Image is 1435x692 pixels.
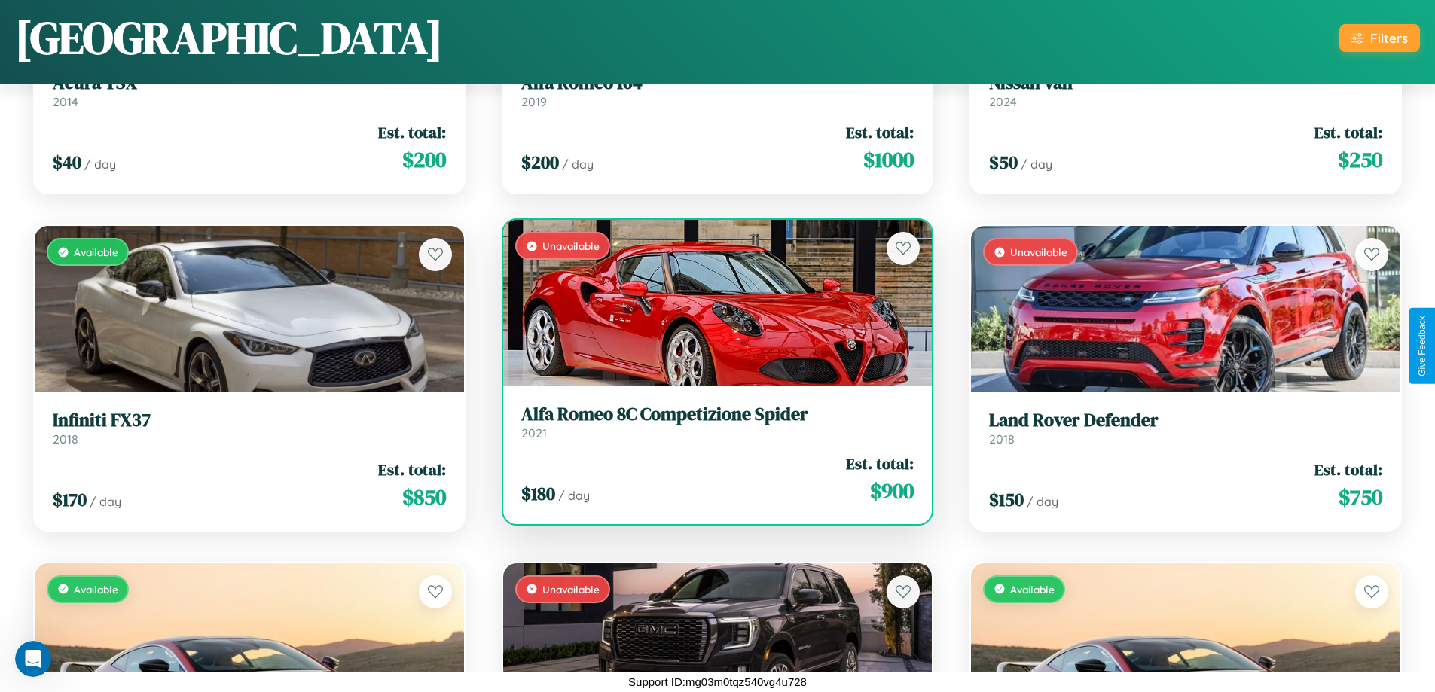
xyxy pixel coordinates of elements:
[863,145,914,175] span: $ 1000
[74,245,118,258] span: Available
[90,494,121,509] span: / day
[989,72,1382,109] a: Nissan Van2024
[1338,145,1382,175] span: $ 250
[15,641,51,677] iframe: Intercom live chat
[521,425,547,441] span: 2021
[521,94,547,109] span: 2019
[1339,24,1420,52] button: Filters
[521,150,559,175] span: $ 200
[53,410,446,447] a: Infiniti FX372018
[1314,121,1382,143] span: Est. total:
[1010,583,1055,596] span: Available
[378,121,446,143] span: Est. total:
[53,431,78,447] span: 2018
[521,404,914,441] a: Alfa Romeo 8C Competizione Spider2021
[53,72,446,94] h3: Acura TSX
[846,453,914,474] span: Est. total:
[53,94,78,109] span: 2014
[989,487,1024,512] span: $ 150
[542,583,600,596] span: Unavailable
[521,72,914,94] h3: Alfa Romeo 164
[53,410,446,431] h3: Infiniti FX37
[989,72,1382,94] h3: Nissan Van
[1370,30,1408,46] div: Filters
[628,672,807,692] p: Support ID: mg03m0tqz540vg4u728
[521,481,555,506] span: $ 180
[53,72,446,109] a: Acura TSX2014
[562,157,594,172] span: / day
[74,583,118,596] span: Available
[846,121,914,143] span: Est. total:
[1314,459,1382,480] span: Est. total:
[989,431,1015,447] span: 2018
[84,157,116,172] span: / day
[1417,316,1427,376] div: Give Feedback
[378,459,446,480] span: Est. total:
[402,482,446,512] span: $ 850
[542,239,600,252] span: Unavailable
[1027,494,1058,509] span: / day
[521,72,914,109] a: Alfa Romeo 1642019
[989,150,1018,175] span: $ 50
[989,94,1017,109] span: 2024
[1010,245,1067,258] span: Unavailable
[53,487,87,512] span: $ 170
[1021,157,1052,172] span: / day
[870,476,914,506] span: $ 900
[989,410,1382,431] h3: Land Rover Defender
[558,488,590,503] span: / day
[402,145,446,175] span: $ 200
[989,410,1382,447] a: Land Rover Defender2018
[15,7,443,69] h1: [GEOGRAPHIC_DATA]
[521,404,914,425] h3: Alfa Romeo 8C Competizione Spider
[53,150,81,175] span: $ 40
[1339,482,1382,512] span: $ 750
